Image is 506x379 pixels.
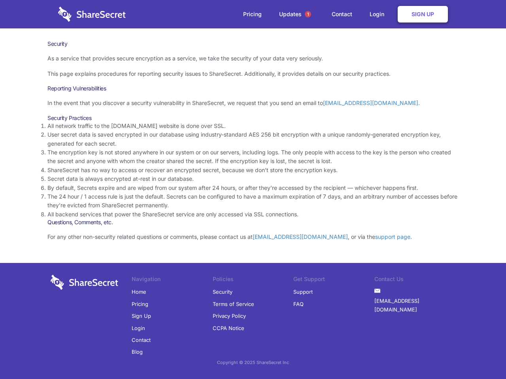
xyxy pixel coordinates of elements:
[374,275,455,286] li: Contact Us
[213,275,294,286] li: Policies
[47,148,459,166] li: The encryption key is not stored anywhere in our system or on our servers, including logs. The on...
[58,7,126,22] img: logo-wordmark-white-trans-d4663122ce5f474addd5e946df7df03e33cb6a1c49d2221995e7729f52c070b2.svg
[47,114,459,122] h3: Security Practices
[374,295,455,316] a: [EMAIL_ADDRESS][DOMAIN_NAME]
[132,322,145,334] a: Login
[47,233,459,241] p: For any other non-security related questions or comments, please contact us at , or via the .
[398,6,448,23] a: Sign Up
[235,2,270,26] a: Pricing
[132,275,213,286] li: Navigation
[47,69,459,78] p: This page explains procedures for reporting security issues to ShareSecret. Additionally, it prov...
[47,174,459,183] li: Secret data is always encrypted at-rest in our database.
[253,233,348,240] a: [EMAIL_ADDRESS][DOMAIN_NAME]
[47,40,459,47] h1: Security
[293,286,313,298] a: Support
[47,122,459,130] li: All network traffic to the [DOMAIN_NAME] website is done over SSL.
[47,54,459,63] p: As a service that provides secure encryption as a service, we take the security of your data very...
[47,130,459,148] li: User secret data is saved encrypted in our database using industry-standard AES 256 bit encryptio...
[362,2,396,26] a: Login
[51,275,118,290] img: logo-wordmark-white-trans-d4663122ce5f474addd5e946df7df03e33cb6a1c49d2221995e7729f52c070b2.svg
[293,275,374,286] li: Get Support
[47,192,459,210] li: The 24 hour / 1 access rule is just the default. Secrets can be configured to have a maximum expi...
[324,2,360,26] a: Contact
[47,219,459,226] h3: Questions, Comments, etc.
[47,85,459,92] h3: Reporting Vulnerabilities
[213,322,244,334] a: CCPA Notice
[132,346,143,358] a: Blog
[375,233,410,240] a: support page
[47,210,459,219] li: All backend services that power the ShareSecret service are only accessed via SSL connections.
[132,310,151,322] a: Sign Up
[213,310,246,322] a: Privacy Policy
[132,334,151,346] a: Contact
[132,286,146,298] a: Home
[47,166,459,174] li: ShareSecret has no way to access or recover an encrypted secret, because we don’t store the encry...
[132,298,148,310] a: Pricing
[293,298,304,310] a: FAQ
[47,184,459,192] li: By default, Secrets expire and are wiped from our system after 24 hours, or after they’re accesse...
[213,298,254,310] a: Terms of Service
[213,286,232,298] a: Security
[47,99,459,107] p: In the event that you discover a security vulnerability in ShareSecret, we request that you send ...
[323,99,418,106] a: [EMAIL_ADDRESS][DOMAIN_NAME]
[305,11,311,17] span: 1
